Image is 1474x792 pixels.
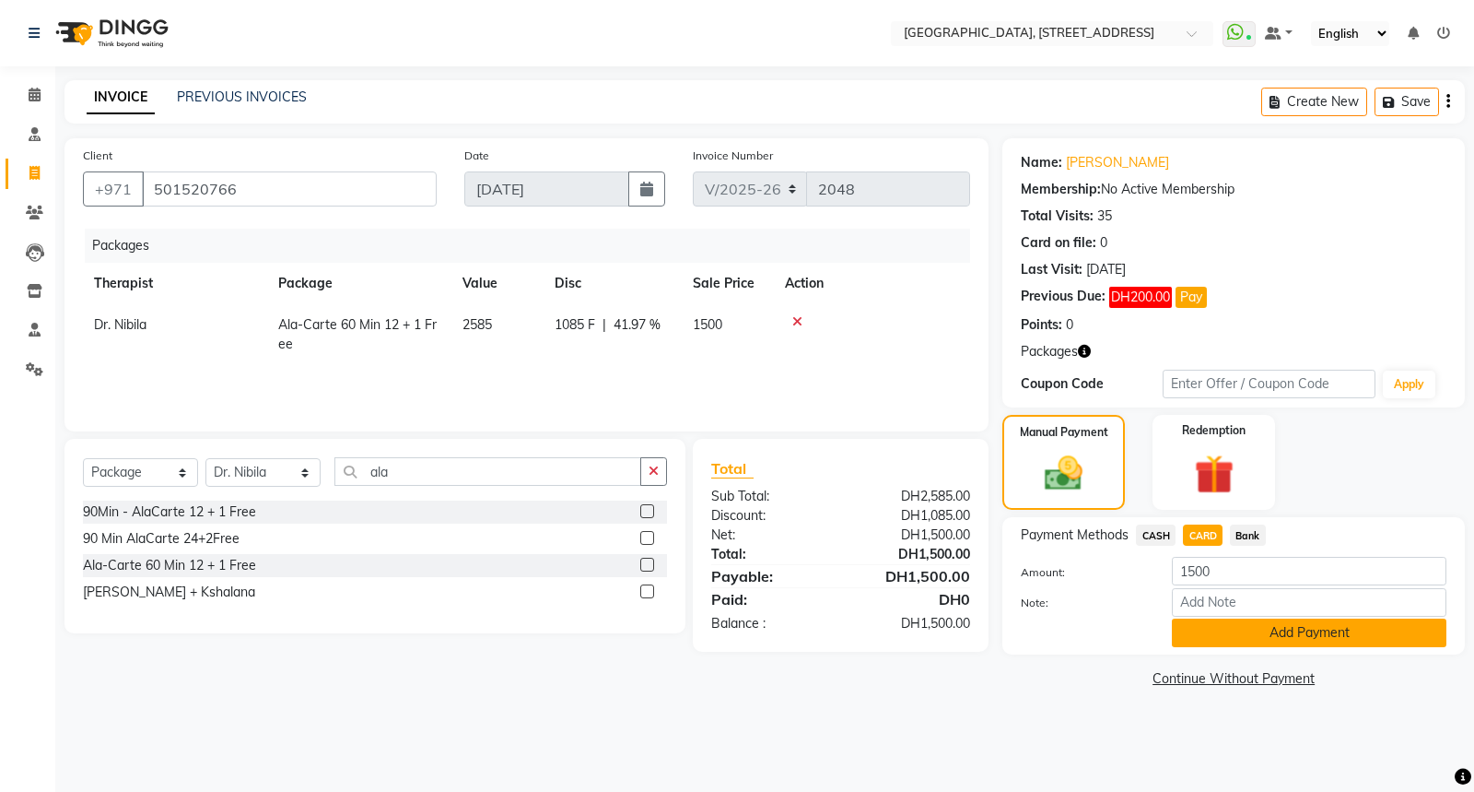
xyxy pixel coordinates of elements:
button: Create New [1261,88,1367,116]
th: Action [774,263,970,304]
div: 0 [1066,315,1073,335]
div: DH2,585.00 [841,487,985,506]
div: DH1,500.00 [841,526,985,545]
div: 90Min - AlaCarte 12 + 1 Free [83,502,256,522]
a: INVOICE [87,81,155,114]
div: Packages [85,229,984,263]
span: DH200.00 [1109,287,1172,308]
div: Total Visits: [1021,207,1094,226]
div: Sub Total: [697,487,841,506]
span: 41.97 % [614,315,661,335]
label: Client [83,148,112,164]
div: Last Visit: [1021,260,1082,279]
input: Amount [1172,557,1446,585]
div: Balance : [697,614,841,633]
th: Value [451,263,544,304]
div: DH1,085.00 [841,506,985,526]
div: DH0 [841,588,985,610]
span: 1500 [693,316,722,333]
a: Continue Without Payment [1006,669,1461,689]
div: Previous Due: [1021,287,1105,308]
div: Net: [697,526,841,545]
div: 0 [1100,233,1107,253]
div: DH1,500.00 [841,614,985,633]
div: 90 Min AlaCarte 24+2Free [83,529,240,549]
label: Date [464,148,489,164]
label: Manual Payment [1020,424,1108,441]
span: CARD [1183,525,1222,546]
div: Paid: [697,588,841,610]
input: Enter Offer / Coupon Code [1163,370,1375,398]
div: Payable: [697,565,841,587]
span: Payment Methods [1021,526,1129,545]
th: Therapist [83,263,267,304]
div: Ala-Carte 60 Min 12 + 1 Free [83,556,256,575]
div: [DATE] [1086,260,1126,279]
div: [PERSON_NAME] + Kshalana [83,583,255,602]
input: Add Note [1172,588,1446,617]
th: Package [267,263,451,304]
span: Dr. Nibila [94,316,146,333]
a: [PERSON_NAME] [1066,153,1169,172]
button: Apply [1383,371,1435,398]
div: No Active Membership [1021,180,1446,199]
img: logo [47,7,173,59]
button: Pay [1176,287,1207,308]
span: CASH [1136,525,1176,546]
button: +971 [83,171,144,207]
label: Invoice Number [693,148,773,164]
input: Search [334,457,641,486]
button: Add Payment [1172,619,1446,647]
img: _cash.svg [1033,452,1094,495]
div: DH1,500.00 [841,565,985,587]
th: Sale Price [682,263,774,304]
span: 2585 [462,316,492,333]
label: Amount: [1007,564,1158,581]
div: Membership: [1021,180,1101,199]
div: Coupon Code [1021,374,1163,394]
span: 1085 F [555,315,595,335]
input: Search by Name/Mobile/Email/Code [142,171,437,207]
div: Card on file: [1021,233,1096,253]
label: Note: [1007,595,1158,611]
th: Disc [544,263,682,304]
div: Name: [1021,153,1062,172]
label: Redemption [1182,422,1246,439]
div: 35 [1097,207,1112,226]
button: Save [1375,88,1439,116]
div: Discount: [697,506,841,526]
span: Packages [1021,342,1078,361]
span: Bank [1230,525,1266,546]
a: PREVIOUS INVOICES [177,89,307,105]
span: Ala-Carte 60 Min 12 + 1 Free [278,316,437,352]
img: _gift.svg [1182,450,1246,499]
span: | [602,315,606,335]
span: Total [711,459,754,479]
div: Total: [697,545,841,564]
div: DH1,500.00 [841,545,985,564]
div: Points: [1021,315,1062,335]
